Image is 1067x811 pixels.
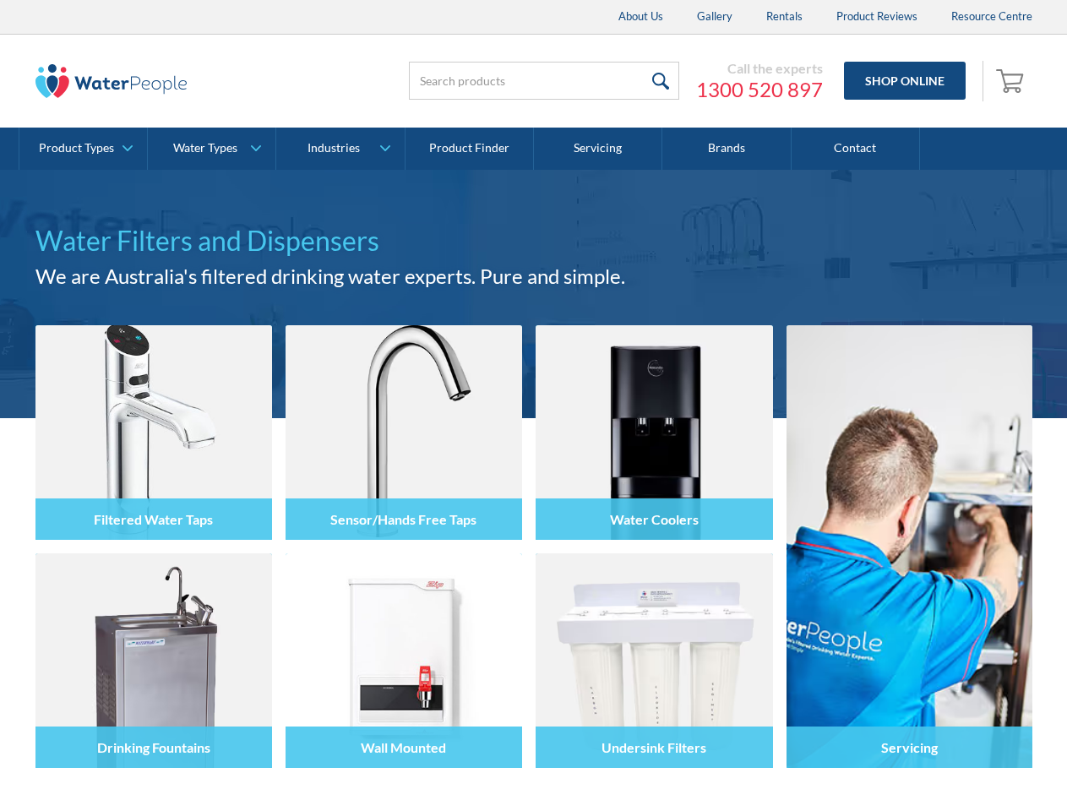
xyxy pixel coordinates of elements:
[881,739,938,755] h4: Servicing
[536,553,772,768] img: Undersink Filters
[286,325,522,540] img: Sensor/Hands Free Taps
[35,325,272,540] img: Filtered Water Taps
[97,739,210,755] h4: Drinking Fountains
[602,739,706,755] h4: Undersink Filters
[173,141,237,155] div: Water Types
[276,128,404,170] a: Industries
[696,77,823,102] a: 1300 520 897
[792,128,920,170] a: Contact
[662,128,791,170] a: Brands
[286,553,522,768] img: Wall Mounted
[536,325,772,540] img: Water Coolers
[696,60,823,77] div: Call the experts
[992,61,1032,101] a: Open empty cart
[19,128,147,170] a: Product Types
[787,325,1032,768] a: Servicing
[148,128,275,170] a: Water Types
[361,739,446,755] h4: Wall Mounted
[610,511,699,527] h4: Water Coolers
[308,141,360,155] div: Industries
[844,62,966,100] a: Shop Online
[39,141,114,155] div: Product Types
[330,511,476,527] h4: Sensor/Hands Free Taps
[94,511,213,527] h4: Filtered Water Taps
[409,62,679,100] input: Search products
[35,64,188,98] img: The Water People
[534,128,662,170] a: Servicing
[35,553,272,768] img: Drinking Fountains
[406,128,534,170] a: Product Finder
[996,67,1028,94] img: shopping cart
